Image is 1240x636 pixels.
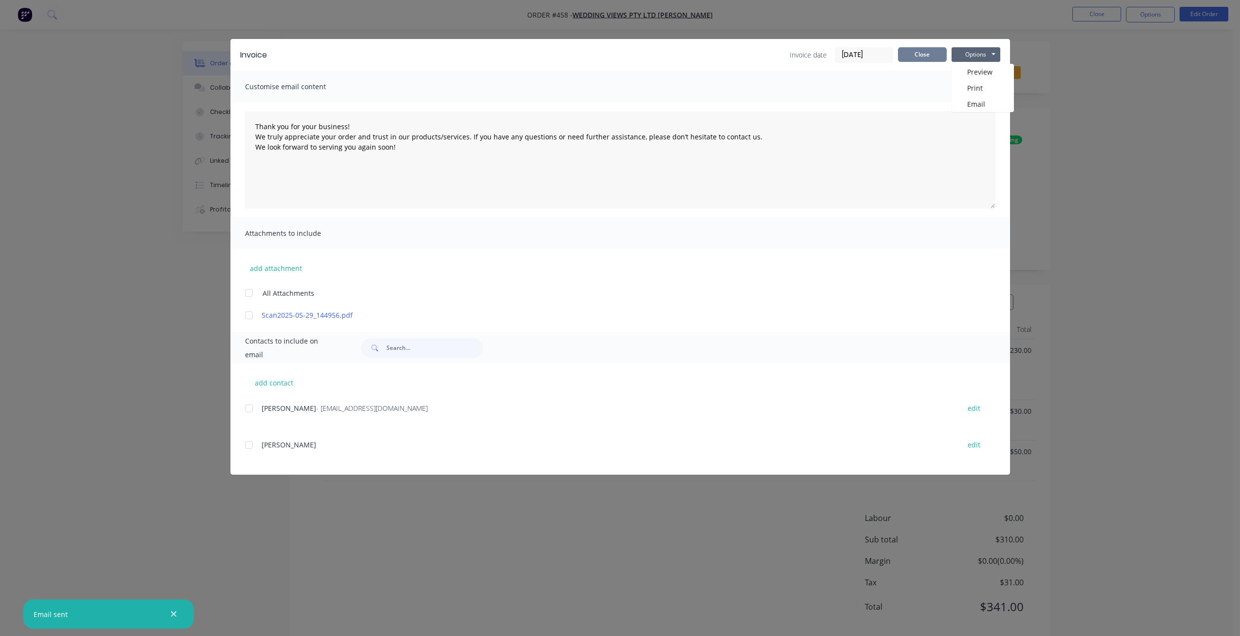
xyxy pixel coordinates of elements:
[952,47,1000,62] button: Options
[240,49,267,61] div: Invoice
[263,288,314,298] span: All Attachments
[245,261,307,275] button: add attachment
[245,80,352,94] span: Customise email content
[245,227,352,240] span: Attachments to include
[962,438,986,451] button: edit
[790,50,827,60] span: Invoice date
[245,375,304,390] button: add contact
[316,404,428,413] span: - [EMAIL_ADDRESS][DOMAIN_NAME]
[245,111,995,209] textarea: Thank you for your business! We truly appreciate your order and trust in our products/services. I...
[245,334,337,362] span: Contacts to include on email
[952,64,1014,80] button: Preview
[386,338,483,358] input: Search...
[262,310,950,320] a: Scan2025-05-29_144956.pdf
[262,440,316,449] span: [PERSON_NAME]
[262,404,316,413] span: [PERSON_NAME]
[952,80,1014,96] button: Print
[898,47,947,62] button: Close
[34,609,68,619] div: Email sent
[952,96,1014,112] button: Email
[962,402,986,415] button: edit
